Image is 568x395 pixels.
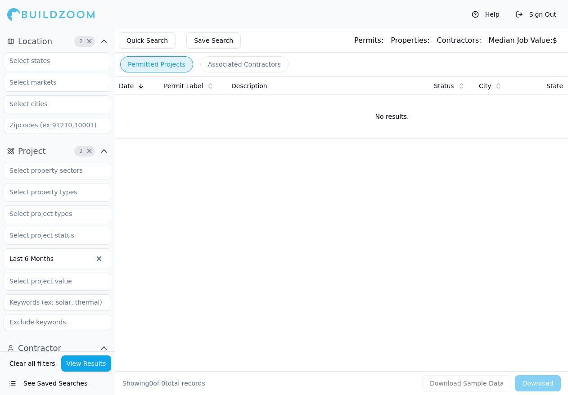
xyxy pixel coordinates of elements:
button: Save Search [186,32,241,49]
button: Project2Clear Project filters [4,144,111,158]
span: 0 [149,380,153,387]
button: Sign Out [511,7,561,22]
button: Contractor [4,341,111,355]
span: State [546,81,563,90]
span: Properties: [391,36,429,45]
input: Select project status [4,227,99,243]
input: Select markets [4,74,99,90]
button: Associated Contractors [200,56,289,72]
span: Clear Location filters [86,39,93,44]
input: Select project value [4,273,99,289]
button: Location2Clear Location filters [4,34,111,49]
button: View Results [61,355,112,372]
input: Select cities [4,96,99,112]
span: Clear Project filters [86,149,93,153]
span: Contractors: [437,36,482,45]
span: Date [119,81,134,90]
input: Select states [4,53,99,69]
span: Description [231,81,267,90]
input: Select project types [4,206,99,222]
div: Showing of total records [122,379,205,388]
span: City [479,81,491,90]
span: Project [18,145,46,157]
span: 2 [77,147,86,156]
span: Permit Label [164,81,203,90]
span: Median Job Value: [488,36,552,45]
button: Quick Search [119,32,176,49]
div: $ [488,35,557,46]
span: 2 [77,37,86,46]
input: Zipcodes (ex:91210,10001) [4,117,111,133]
input: Select property types [4,184,99,200]
input: Keywords (ex: solar, thermal) [4,294,111,310]
button: Help [467,7,504,22]
span: Contractor [18,342,61,355]
span: Location [18,35,52,48]
input: Select property sectors [4,162,99,179]
input: Exclude keywords [4,314,111,330]
button: Clear all filters [7,355,58,372]
button: Permitted Projects [120,56,193,72]
span: 0 [161,380,165,387]
span: Permits: [354,36,383,45]
span: Status [434,81,454,90]
button: See Saved Searches [4,375,111,391]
